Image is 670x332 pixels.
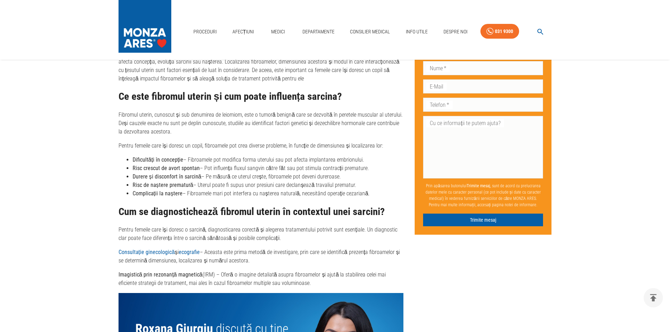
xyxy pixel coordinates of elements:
[347,25,393,39] a: Consilier Medical
[133,182,193,188] strong: Risc de naștere prematură
[119,49,404,83] p: Deși în multe cazuri aceste tumori benigne nu influențează fertilitatea sau dezvoltarea fătului, ...
[230,25,257,39] a: Afecțiuni
[179,249,200,255] a: ecografie
[403,25,430,39] a: Info Utile
[119,142,404,150] p: Pentru femeile care își doresc un copil, fibroamele pot crea diverse probleme, în funcție de dime...
[119,226,404,242] p: Pentru femeile care își doresc o sarcină, diagnosticarea corectă și alegerea tratamentului potriv...
[441,25,470,39] a: Despre Noi
[267,25,289,39] a: Medici
[119,206,404,217] h2: Cum se diagnostichează fibromul uterin în contextul unei sarcini?
[133,165,200,171] strong: Risc crescut de avort spontan
[133,172,404,181] li: – Pe măsură ce uterul crește, fibroamele pot deveni dureroase.
[644,288,663,307] button: delete
[119,249,175,255] a: Consultație ginecologică
[467,183,490,188] b: Trimite mesaj
[480,24,519,39] a: 031 9300
[119,111,404,136] p: Fibromul uterin, cunoscut și sub denumirea de leiomiom, este o tumoră benignă care se dezvoltă în...
[423,214,543,227] button: Trimite mesaj
[133,173,202,180] strong: Durere și disconfort în sarcină
[191,25,219,39] a: Proceduri
[133,181,404,189] li: – Uterul poate fi supus unor presiuni care declanșează travaliul prematur.
[119,271,203,278] strong: Imagistică prin rezonanță magnetică
[133,190,183,197] strong: Complicații la naștere
[423,180,543,211] p: Prin apăsarea butonului , sunt de acord cu prelucrarea datelor mele cu caracter personal (ce pot ...
[119,271,404,287] p: (IRM) – Oferă o imagine detaliată asupra fibroamelor și ajută la stabilirea celei mai eficiente s...
[300,25,337,39] a: Departamente
[133,156,184,163] strong: Dificultăți în concepție
[133,156,404,164] li: – Fibroamele pot modifica forma uterului sau pot afecta implantarea embrionului.
[119,248,404,265] p: și – Aceasta este prima metodă de investigare, prin care se identifică prezența fibroamelor și se...
[495,27,513,36] div: 031 9300
[119,91,404,102] h2: Ce este fibromul uterin și cum poate influența sarcina?
[133,164,404,172] li: – Pot influența fluxul sangvin către făt sau pot stimula contracții premature.
[133,189,404,198] li: – Fibroamele mari pot interfera cu nașterea naturală, necesitând operație cezariană.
